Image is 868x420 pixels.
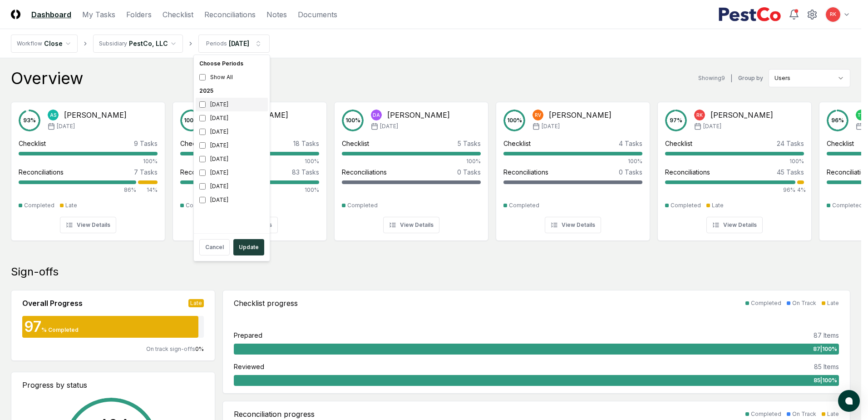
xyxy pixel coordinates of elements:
div: [DATE] [196,111,268,125]
div: Choose Periods [196,57,268,70]
div: Show All [196,70,268,84]
div: 2025 [196,84,268,98]
button: Update [233,239,264,255]
div: [DATE] [196,166,268,180]
div: [DATE] [196,193,268,207]
div: [DATE] [196,180,268,193]
button: Cancel [199,239,230,255]
div: [DATE] [196,152,268,166]
div: [DATE] [196,139,268,152]
div: [DATE] [196,98,268,111]
div: [DATE] [196,125,268,139]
